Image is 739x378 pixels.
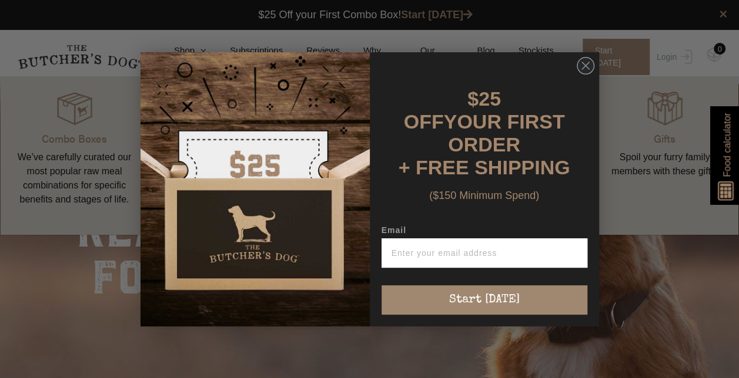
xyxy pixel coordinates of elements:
input: Enter your email address [382,238,587,268]
button: Start [DATE] [382,285,587,315]
img: d0d537dc-5429-4832-8318-9955428ea0a1.jpeg [141,52,370,326]
button: Close dialog [577,57,594,75]
span: $25 OFF [404,87,501,133]
label: Email [382,225,587,238]
span: YOUR FIRST ORDER + FREE SHIPPING [399,110,570,178]
span: ($150 Minimum Spend) [429,190,539,201]
span: Food calculator [720,113,734,177]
